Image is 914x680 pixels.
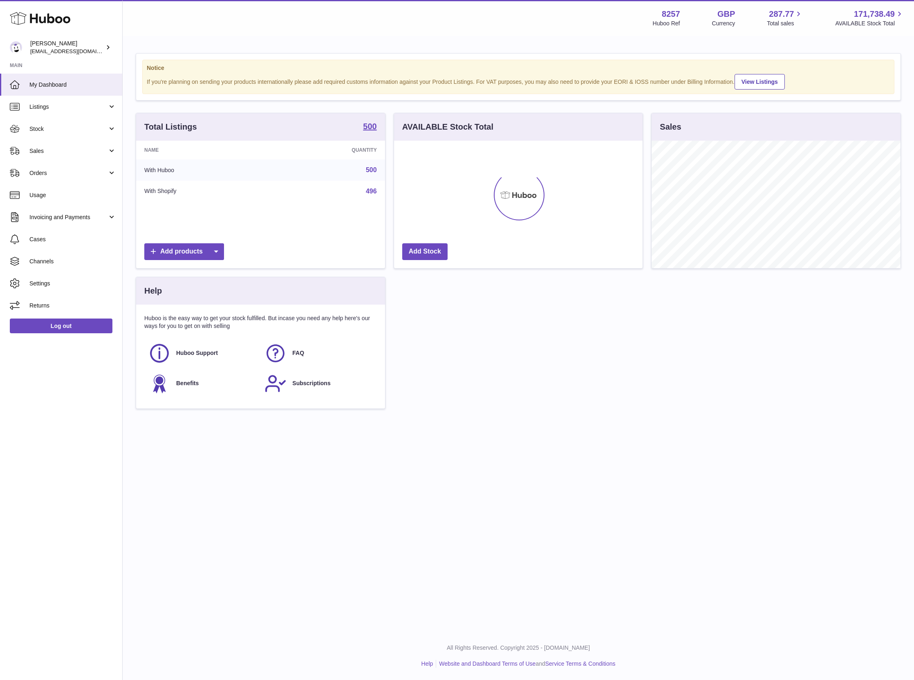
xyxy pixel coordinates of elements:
a: Website and Dashboard Terms of Use [439,660,535,667]
a: Subscriptions [264,373,372,395]
p: All Rights Reserved. Copyright 2025 - [DOMAIN_NAME] [129,644,907,652]
a: 287.77 Total sales [767,9,803,27]
span: 171,738.49 [854,9,895,20]
a: 496 [366,188,377,195]
span: FAQ [292,349,304,357]
p: Huboo is the easy way to get your stock fulfilled. But incase you need any help here's our ways f... [144,314,377,330]
td: With Shopify [136,181,270,202]
h3: Total Listings [144,121,197,132]
span: Cases [29,236,116,243]
span: Channels [29,258,116,265]
a: Huboo Support [148,342,256,364]
h3: Sales [660,121,681,132]
h3: Help [144,285,162,296]
td: With Huboo [136,159,270,181]
img: don@skinsgolf.com [10,41,22,54]
div: If you're planning on sending your products internationally please add required customs informati... [147,73,890,90]
strong: 500 [363,122,376,130]
span: Settings [29,280,116,287]
a: 500 [366,166,377,173]
strong: Notice [147,64,890,72]
div: [PERSON_NAME] [30,40,104,55]
span: My Dashboard [29,81,116,89]
span: Benefits [176,379,199,387]
a: Add Stock [402,243,448,260]
div: Huboo Ref [653,20,680,27]
strong: GBP [717,9,735,20]
a: Add products [144,243,224,260]
span: Listings [29,103,108,111]
span: Total sales [767,20,803,27]
a: Benefits [148,373,256,395]
div: Currency [712,20,735,27]
span: Subscriptions [292,379,330,387]
span: Huboo Support [176,349,218,357]
strong: 8257 [662,9,680,20]
th: Name [136,141,270,159]
a: View Listings [735,74,785,90]
span: Sales [29,147,108,155]
span: Usage [29,191,116,199]
span: AVAILABLE Stock Total [835,20,904,27]
a: Help [421,660,433,667]
span: [EMAIL_ADDRESS][DOMAIN_NAME] [30,48,120,54]
h3: AVAILABLE Stock Total [402,121,493,132]
span: Orders [29,169,108,177]
span: 287.77 [769,9,794,20]
a: FAQ [264,342,372,364]
a: Log out [10,319,112,333]
span: Returns [29,302,116,310]
a: 500 [363,122,376,132]
a: 171,738.49 AVAILABLE Stock Total [835,9,904,27]
span: Stock [29,125,108,133]
a: Service Terms & Conditions [545,660,616,667]
th: Quantity [270,141,385,159]
li: and [436,660,615,668]
span: Invoicing and Payments [29,213,108,221]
